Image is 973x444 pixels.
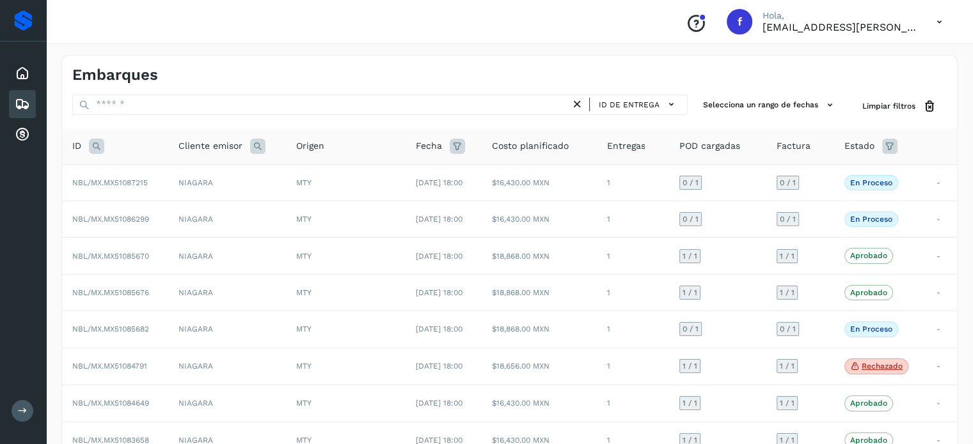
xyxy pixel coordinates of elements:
td: $18,868.00 MXN [482,274,596,310]
span: 0 / 1 [683,179,699,187]
td: $16,430.00 MXN [482,385,596,422]
td: - [926,348,957,385]
span: MTY [296,362,311,371]
span: ID [72,139,81,153]
td: NIAGARA [168,311,285,348]
span: 0 / 1 [780,215,796,223]
span: MTY [296,178,311,187]
td: NIAGARA [168,201,285,238]
td: - [926,385,957,422]
button: Selecciona un rango de fechas [698,95,842,116]
span: NBL/MX.MX51084791 [72,362,147,371]
span: NBL/MX.MX51085682 [72,325,149,333]
td: - [926,311,957,348]
td: - [926,238,957,274]
div: Embarques [9,90,36,118]
p: En proceso [850,178,892,187]
td: - [926,274,957,310]
p: Rechazado [862,362,903,371]
span: [DATE] 18:00 [416,288,463,297]
td: 1 [596,274,669,310]
button: ID de entrega [595,95,682,114]
span: 1 / 1 [780,289,795,296]
td: 1 [596,385,669,422]
span: 1 / 1 [780,362,795,370]
span: 1 / 1 [683,436,697,444]
td: NIAGARA [168,164,285,201]
p: En proceso [850,325,892,333]
span: [DATE] 18:00 [416,362,463,371]
span: NBL/MX.MX51086299 [72,215,149,224]
td: 1 [596,201,669,238]
span: 1 / 1 [780,252,795,260]
p: Aprobado [850,399,887,408]
span: Origen [296,139,324,153]
span: NBL/MX.MX51085676 [72,288,149,297]
td: NIAGARA [168,238,285,274]
p: En proceso [850,215,892,224]
span: Factura [777,139,811,153]
td: - [926,201,957,238]
span: 1 / 1 [780,399,795,407]
span: NBL/MX.MX51084649 [72,399,149,408]
td: $18,868.00 MXN [482,238,596,274]
span: Limpiar filtros [862,100,915,112]
h4: Embarques [72,66,158,84]
p: Aprobado [850,288,887,297]
span: [DATE] 18:00 [416,325,463,333]
td: - [926,164,957,201]
span: Fecha [416,139,442,153]
span: [DATE] 18:00 [416,399,463,408]
span: Cliente emisor [178,139,242,153]
td: NIAGARA [168,274,285,310]
p: flor.compean@gruporeyes.com.mx [763,21,916,33]
td: 1 [596,164,669,201]
td: 1 [596,238,669,274]
td: NIAGARA [168,385,285,422]
span: ID de entrega [599,99,660,111]
span: POD cargadas [679,139,740,153]
span: NBL/MX.MX51087215 [72,178,148,187]
span: 0 / 1 [683,215,699,223]
span: MTY [296,325,311,333]
td: 1 [596,348,669,385]
span: NBL/MX.MX51085670 [72,252,149,261]
span: Costo planificado [492,139,569,153]
span: MTY [296,252,311,261]
span: 0 / 1 [780,325,796,333]
span: [DATE] 18:00 [416,215,463,224]
span: 1 / 1 [683,399,697,407]
p: Hola, [763,10,916,21]
span: MTY [296,288,311,297]
span: MTY [296,399,311,408]
span: 1 / 1 [683,362,697,370]
button: Limpiar filtros [852,95,947,118]
span: Entregas [606,139,645,153]
td: $16,430.00 MXN [482,201,596,238]
td: NIAGARA [168,348,285,385]
td: $18,656.00 MXN [482,348,596,385]
span: 0 / 1 [780,179,796,187]
p: Aprobado [850,251,887,260]
div: Cuentas por cobrar [9,121,36,149]
td: 1 [596,311,669,348]
span: MTY [296,215,311,224]
td: $18,868.00 MXN [482,311,596,348]
span: [DATE] 18:00 [416,252,463,261]
span: 1 / 1 [683,252,697,260]
span: 1 / 1 [780,436,795,444]
span: 0 / 1 [683,325,699,333]
span: 1 / 1 [683,289,697,296]
span: Estado [844,139,874,153]
span: [DATE] 18:00 [416,178,463,187]
td: $16,430.00 MXN [482,164,596,201]
div: Inicio [9,59,36,88]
